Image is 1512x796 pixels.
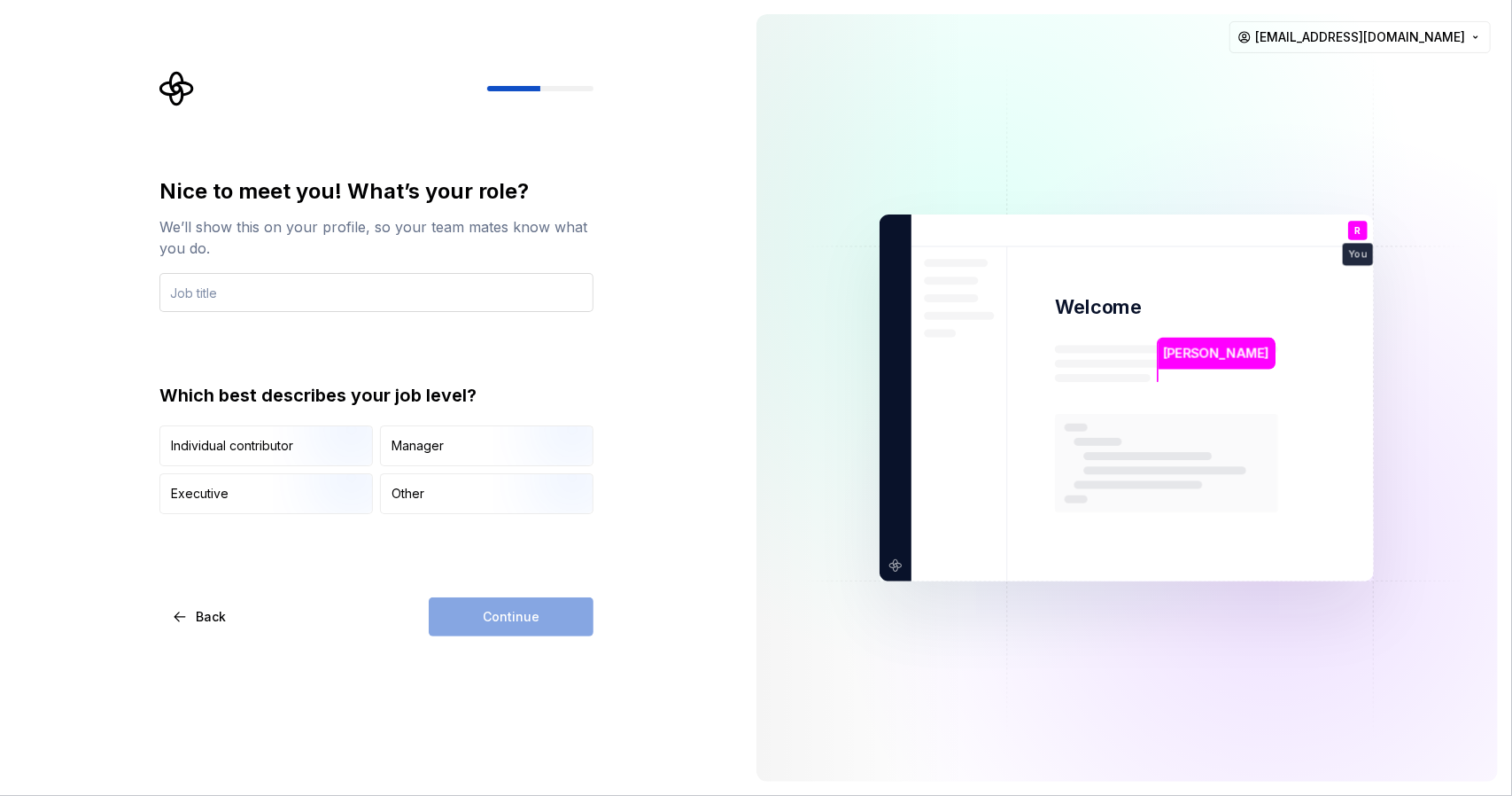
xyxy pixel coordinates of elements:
div: We’ll show this on your profile, so your team mates know what you do. [159,216,593,259]
div: Nice to meet you! What’s your role? [159,177,593,206]
div: Individual contributor [171,437,293,455]
p: You [1349,250,1367,260]
span: Back [196,608,226,626]
button: [EMAIL_ADDRESS][DOMAIN_NAME] [1229,21,1491,53]
div: Manager [392,437,444,455]
input: Job title [159,273,593,312]
div: Executive [171,485,229,503]
div: Other [392,485,424,503]
div: Which best describes your job level? [159,383,593,408]
span: [EMAIL_ADDRESS][DOMAIN_NAME] [1255,28,1465,46]
p: R [1355,226,1361,236]
button: Back [159,597,241,636]
p: [PERSON_NAME] [1164,344,1270,363]
svg: Supernova Logo [159,71,195,106]
p: Welcome [1055,294,1142,320]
